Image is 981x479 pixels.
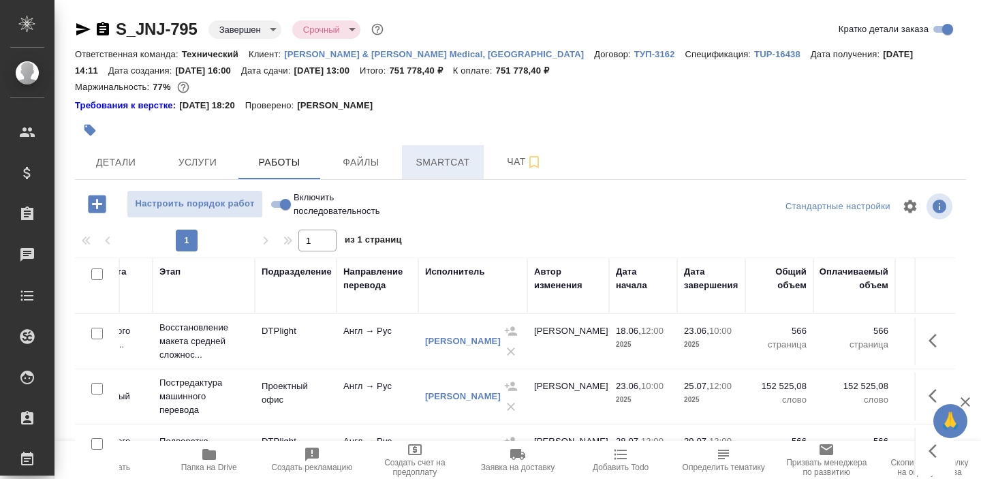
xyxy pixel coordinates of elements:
a: [PERSON_NAME] [425,391,501,401]
div: Завершен [208,20,281,39]
span: Настроить таблицу [894,190,926,223]
span: Добавить Todo [593,463,649,472]
a: ТУП-3162 [634,48,685,59]
span: Настроить порядок работ [134,196,255,212]
p: 23.06, [616,381,641,391]
button: Папка на Drive [157,441,260,479]
div: Завершен [292,20,360,39]
button: Скопировать ссылку на оценку заказа [878,441,981,479]
p: ТУП-3162 [634,49,685,59]
button: Скопировать ссылку [95,21,111,37]
span: Услуги [165,154,230,171]
td: [PERSON_NAME] [527,428,609,476]
td: DTPlight [255,318,337,365]
p: Итого: [360,65,389,76]
button: Завершен [215,24,265,35]
div: Автор изменения [534,265,602,292]
p: слово [820,393,888,407]
p: 751 778,40 ₽ [389,65,452,76]
p: [DATE] 16:00 [175,65,241,76]
p: 16 [902,324,956,338]
a: S_JNJ-795 [116,20,198,38]
div: Оплачиваемый объем [820,265,888,292]
td: Проектный офис [255,373,337,420]
div: Дата начала [616,265,670,292]
button: Здесь прячутся важные кнопки [920,435,953,467]
p: слово [752,393,807,407]
div: Подразделение [262,265,332,279]
button: Создать счет на предоплату [363,441,466,479]
p: Дата сдачи: [241,65,294,76]
p: 77% [153,82,174,92]
p: 2025 [616,338,670,352]
p: 25.07, [684,381,709,391]
div: Этап [159,265,181,279]
div: split button [782,196,894,217]
div: Общий объем [752,265,807,292]
span: Посмотреть информацию [926,194,955,219]
p: 18.06, [616,326,641,336]
p: К оплате: [453,65,496,76]
p: Ответственная команда: [75,49,182,59]
button: Определить тематику [672,441,775,479]
div: Направление перевода [343,265,411,292]
span: из 1 страниц [345,232,402,251]
p: RUB [902,393,956,407]
button: Срочный [299,24,344,35]
button: Здесь прячутся важные кнопки [920,324,953,357]
button: Добавить тэг [75,115,105,145]
span: Детали [83,154,149,171]
p: 2025 [616,393,670,407]
p: 10:00 [641,381,664,391]
a: [PERSON_NAME] [425,336,501,346]
div: Дата завершения [684,265,738,292]
span: Скопировать ссылку на оценку заказа [886,458,973,477]
a: [PERSON_NAME] & [PERSON_NAME] Medical, [GEOGRAPHIC_DATA] [284,48,594,59]
td: Англ → Рус [337,428,418,476]
button: 🙏 [933,404,967,438]
span: Папка на Drive [181,463,237,472]
button: Добавить Todo [570,441,672,479]
p: 2025 [684,338,738,352]
button: Создать рекламацию [260,441,363,479]
td: Письменный перевод срочный Анг... [50,369,153,424]
a: TUP-16438 [754,48,811,59]
span: Включить последовательность [294,191,380,218]
td: DTPlight [255,428,337,476]
p: страница [820,338,888,352]
p: 152 525,08 [820,380,888,393]
p: Подверстка [159,435,248,448]
td: Англ → Рус [337,373,418,420]
p: 10:00 [709,326,732,336]
p: 751 778,40 ₽ [496,65,559,76]
span: Smartcat [410,154,476,171]
p: 566 [752,435,807,448]
span: Определить тематику [683,463,765,472]
button: Скопировать ссылку для ЯМессенджера [75,21,91,37]
p: Клиент: [249,49,284,59]
button: Заявка на доставку [466,441,569,479]
div: Услуга [97,265,126,279]
p: RUB [902,338,956,352]
p: 0,8 [902,380,956,393]
span: Заявка на доставку [481,463,555,472]
p: Спецификация: [685,49,754,59]
span: Создать счет на предоплату [371,458,458,477]
p: 28.07, [616,436,641,446]
p: 566 [752,324,807,338]
p: 566 [820,324,888,338]
p: [PERSON_NAME] & [PERSON_NAME] Medical, [GEOGRAPHIC_DATA] [284,49,594,59]
button: Доп статусы указывают на важность/срочность заказа [369,20,386,38]
p: страница [752,338,807,352]
p: 13:00 [709,436,732,446]
td: [PERSON_NAME] [527,318,609,365]
p: Дата создания: [108,65,175,76]
button: Пересчитать [54,441,157,479]
p: 2025 [684,393,738,407]
td: [PERSON_NAME] [527,373,609,420]
span: Чат [492,153,557,170]
p: 12:00 [709,381,732,391]
p: Маржинальность: [75,82,153,92]
button: Здесь прячутся важные кнопки [920,380,953,412]
div: Исполнитель [425,265,485,279]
